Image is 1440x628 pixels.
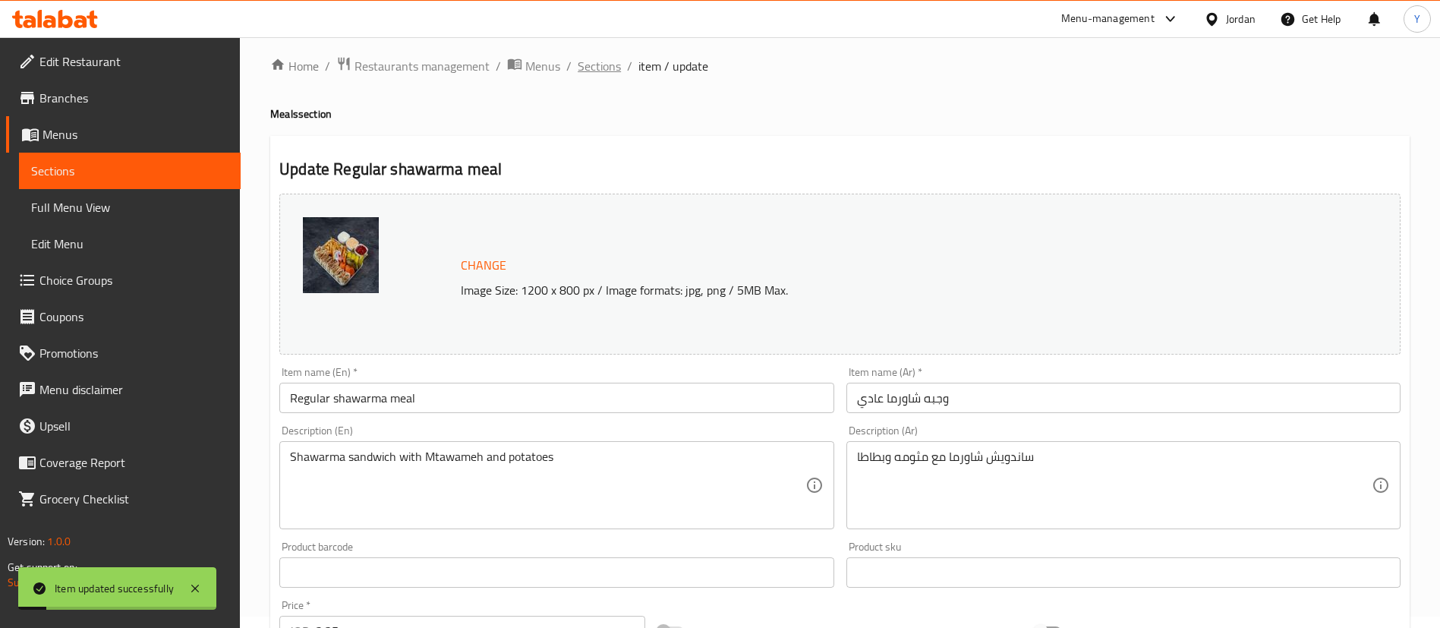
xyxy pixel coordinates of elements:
[270,56,1410,76] nav: breadcrumb
[19,226,241,262] a: Edit Menu
[39,417,228,435] span: Upsell
[6,444,241,481] a: Coverage Report
[6,262,241,298] a: Choice Groups
[578,57,621,75] a: Sections
[6,408,241,444] a: Upsell
[507,56,560,76] a: Menus
[455,281,1260,299] p: Image Size: 1200 x 800 px / Image formats: jpg, png / 5MB Max.
[1226,11,1256,27] div: Jordan
[496,57,501,75] li: /
[6,116,241,153] a: Menus
[6,298,241,335] a: Coupons
[455,250,512,281] button: Change
[566,57,572,75] li: /
[857,450,1372,522] textarea: ساندويش شاورما مع مثومه وبطاطا
[638,57,708,75] span: item / update
[8,532,45,551] span: Version:
[31,162,228,180] span: Sections
[270,57,319,75] a: Home
[461,254,506,276] span: Change
[8,557,77,577] span: Get support on:
[31,198,228,216] span: Full Menu View
[525,57,560,75] span: Menus
[6,481,241,517] a: Grocery Checklist
[19,153,241,189] a: Sections
[1414,11,1420,27] span: Y
[39,490,228,508] span: Grocery Checklist
[39,308,228,326] span: Coupons
[279,557,833,588] input: Please enter product barcode
[39,52,228,71] span: Edit Restaurant
[47,532,71,551] span: 1.0.0
[8,573,104,592] a: Support.OpsPlatform
[336,56,490,76] a: Restaurants management
[19,189,241,226] a: Full Menu View
[6,80,241,116] a: Branches
[290,450,805,522] textarea: Shawarma sandwich with Mtawameh and potatoes
[39,271,228,289] span: Choice Groups
[325,57,330,75] li: /
[354,57,490,75] span: Restaurants management
[6,371,241,408] a: Menu disclaimer
[303,217,379,293] img: regular_shaw_meal638524056366175004.jpg
[846,383,1401,413] input: Enter name Ar
[39,380,228,399] span: Menu disclaimer
[270,106,1410,121] h4: Meals section
[55,580,174,597] div: Item updated successfully
[627,57,632,75] li: /
[6,335,241,371] a: Promotions
[43,125,228,144] span: Menus
[39,344,228,362] span: Promotions
[846,557,1401,588] input: Please enter product sku
[1061,10,1155,28] div: Menu-management
[279,383,833,413] input: Enter name En
[6,43,241,80] a: Edit Restaurant
[39,89,228,107] span: Branches
[31,235,228,253] span: Edit Menu
[279,158,1401,181] h2: Update Regular shawarma meal
[39,453,228,472] span: Coverage Report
